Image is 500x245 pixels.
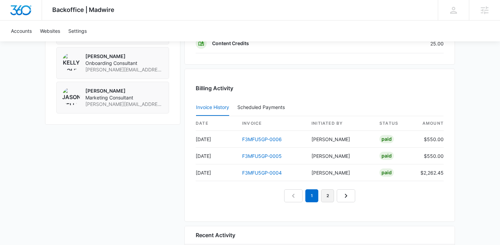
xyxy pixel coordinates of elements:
a: Settings [64,21,91,41]
span: Onboarding Consultant [85,60,163,67]
td: [PERSON_NAME] [306,148,374,164]
div: Scheduled Payments [237,105,288,110]
div: v 4.0.25 [19,11,33,16]
div: Paid [379,168,394,177]
img: Jason Hellem [62,87,80,105]
div: Domain Overview [26,40,61,45]
p: Content Credits [212,40,249,47]
td: $2,262.45 [415,164,444,181]
nav: Pagination [284,189,355,202]
th: amount [415,116,444,131]
span: [PERSON_NAME][EMAIL_ADDRESS][PERSON_NAME][DOMAIN_NAME] [85,66,163,73]
h3: Billing Activity [196,84,444,92]
a: Page 2 [321,189,334,202]
th: status [374,116,415,131]
th: date [196,116,237,131]
a: F3MFU5GP-0006 [242,136,282,142]
td: [DATE] [196,131,237,148]
th: Initiated By [306,116,374,131]
img: tab_domain_overview_orange.svg [18,40,24,45]
td: [PERSON_NAME] [306,164,374,181]
span: [PERSON_NAME][EMAIL_ADDRESS][PERSON_NAME][DOMAIN_NAME] [85,101,163,108]
td: [DATE] [196,164,237,181]
td: $550.00 [415,131,444,148]
div: Domain: [DOMAIN_NAME] [18,18,75,23]
h6: Recent Activity [196,231,235,239]
td: 25.00 [371,34,444,53]
p: [PERSON_NAME] [85,53,163,60]
a: F3MFU5GP-0004 [242,170,282,176]
div: Paid [379,135,394,143]
div: Keywords by Traffic [75,40,115,45]
td: $550.00 [415,148,444,164]
p: [PERSON_NAME] [85,87,163,94]
span: Marketing Consultant [85,94,163,101]
a: Websites [36,21,64,41]
img: website_grey.svg [11,18,16,23]
em: 1 [305,189,318,202]
td: [DATE] [196,148,237,164]
img: tab_keywords_by_traffic_grey.svg [68,40,73,45]
td: [PERSON_NAME] [306,131,374,148]
div: Paid [379,152,394,160]
img: logo_orange.svg [11,11,16,16]
th: invoice [237,116,306,131]
a: Next Page [337,189,355,202]
a: Accounts [7,21,36,41]
span: Backoffice | Madwire [52,6,114,13]
button: Invoice History [196,99,229,116]
a: F3MFU5GP-0005 [242,153,282,159]
img: Kelly Bolin [62,53,80,71]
